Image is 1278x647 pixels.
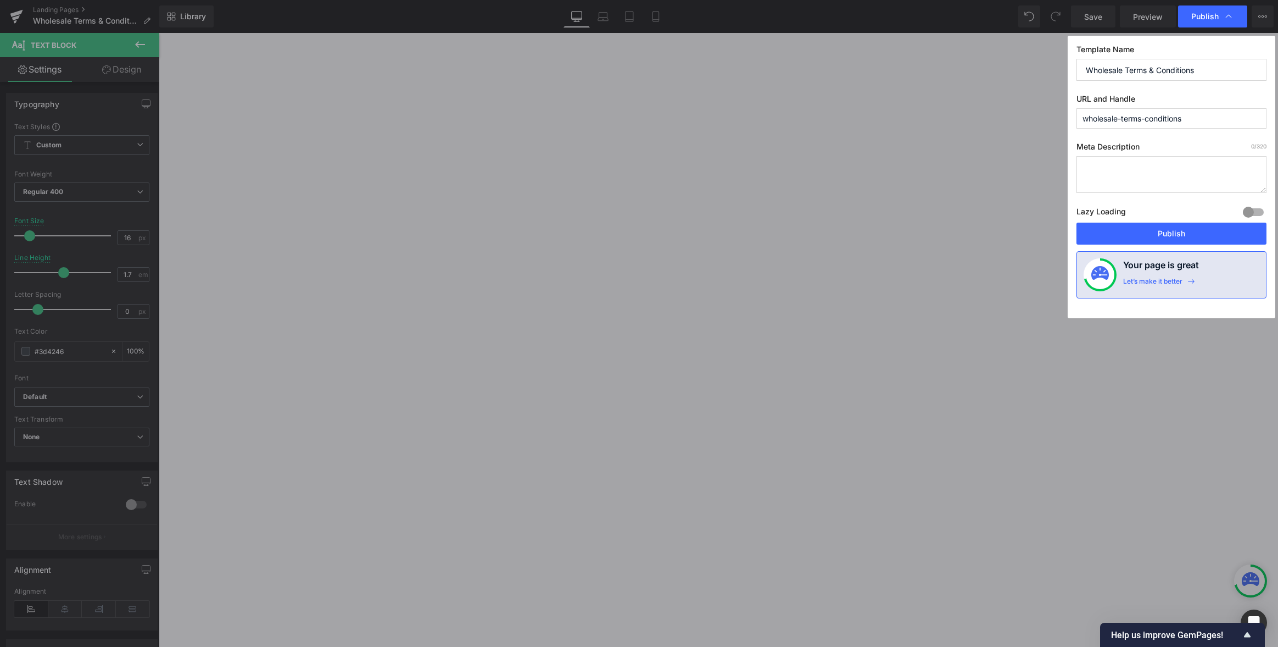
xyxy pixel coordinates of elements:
[1076,142,1266,156] label: Meta Description
[1111,630,1241,640] span: Help us improve GemPages!
[1123,258,1199,277] h4: Your page is great
[1076,204,1126,223] label: Lazy Loading
[1123,277,1182,291] div: Let’s make it better
[1076,45,1266,59] label: Template Name
[1076,94,1266,108] label: URL and Handle
[1251,143,1254,150] span: 0
[1241,610,1267,636] div: Open Intercom Messenger
[1111,628,1254,642] button: Show survey - Help us improve GemPages!
[1091,266,1109,284] img: onboarding-status.svg
[1251,143,1266,150] span: /320
[1076,223,1266,245] button: Publish
[1191,12,1219,21] span: Publish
